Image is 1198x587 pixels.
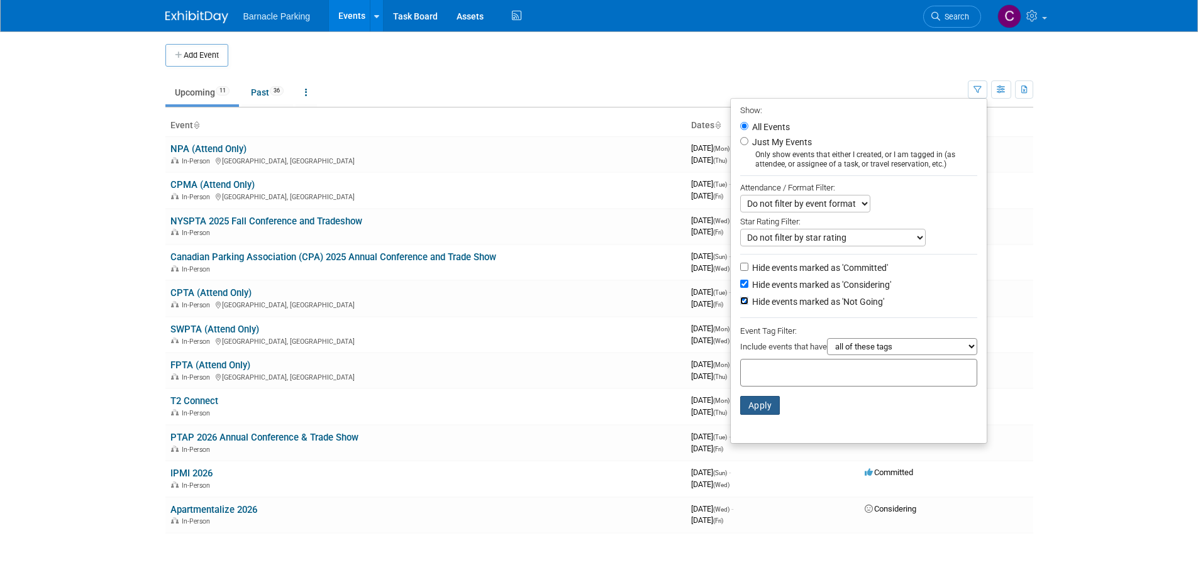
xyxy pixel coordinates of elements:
[270,86,284,96] span: 36
[170,324,259,335] a: SWPTA (Attend Only)
[182,373,214,381] span: In-Person
[729,251,731,261] span: -
[713,361,729,368] span: (Mon)
[940,12,969,21] span: Search
[740,150,977,169] div: Only show events that either I created, or I am tagged in (as attendee, or assignee of a task, or...
[750,123,790,131] label: All Events
[165,11,228,23] img: ExhibitDay
[182,446,214,454] span: In-Person
[691,432,731,441] span: [DATE]
[165,115,686,136] th: Event
[691,263,729,273] span: [DATE]
[182,517,214,525] span: In-Person
[171,409,179,415] img: In-Person Event
[713,397,729,404] span: (Mon)
[193,120,199,130] a: Sort by Event Name
[691,179,731,189] span: [DATE]
[171,301,179,307] img: In-Person Event
[691,504,733,513] span: [DATE]
[740,102,977,118] div: Show:
[170,395,218,407] a: T2 Connect
[171,157,179,163] img: In-Person Event
[713,289,727,296] span: (Tue)
[216,86,230,96] span: 11
[750,136,812,148] label: Just My Events
[997,4,1021,28] img: Courtney Daniel
[713,409,727,416] span: (Thu)
[713,265,729,272] span: (Wed)
[170,191,681,201] div: [GEOGRAPHIC_DATA], [GEOGRAPHIC_DATA]
[713,181,727,188] span: (Tue)
[243,11,311,21] span: Barnacle Parking
[691,407,727,417] span: [DATE]
[691,287,731,297] span: [DATE]
[691,216,733,225] span: [DATE]
[170,336,681,346] div: [GEOGRAPHIC_DATA], [GEOGRAPHIC_DATA]
[729,179,731,189] span: -
[865,468,913,477] span: Committed
[165,44,228,67] button: Add Event
[182,301,214,309] span: In-Person
[714,120,721,130] a: Sort by Start Date
[170,143,247,155] a: NPA (Attend Only)
[713,517,723,524] span: (Fri)
[170,179,255,190] a: CPMA (Attend Only)
[713,446,723,453] span: (Fri)
[750,261,888,274] label: Hide events marked as 'Committed'
[182,337,214,346] span: In-Person
[713,469,727,476] span: (Sun)
[740,324,977,338] div: Event Tag Filter:
[170,216,362,227] a: NYSPTA 2025 Fall Conference and Tradeshow
[740,338,977,359] div: Include events that have
[691,227,723,236] span: [DATE]
[729,287,731,297] span: -
[170,359,250,371] a: FPTA (Attend Only)
[713,301,723,308] span: (Fri)
[713,373,727,380] span: (Thu)
[182,157,214,165] span: In-Person
[740,212,977,229] div: Star Rating Filter:
[686,115,860,136] th: Dates
[740,396,780,415] button: Apply
[713,193,723,200] span: (Fri)
[182,193,214,201] span: In-Person
[865,504,916,513] span: Considering
[923,6,981,28] a: Search
[182,409,214,417] span: In-Person
[691,371,727,381] span: [DATE]
[691,299,723,309] span: [DATE]
[691,480,729,489] span: [DATE]
[691,143,733,153] span: [DATE]
[691,155,727,165] span: [DATE]
[713,217,729,224] span: (Wed)
[241,80,293,104] a: Past36
[729,432,731,441] span: -
[713,434,727,441] span: (Tue)
[691,359,733,369] span: [DATE]
[713,229,723,236] span: (Fri)
[171,446,179,452] img: In-Person Event
[691,468,731,477] span: [DATE]
[171,265,179,272] img: In-Person Event
[750,278,891,291] label: Hide events marked as 'Considering'
[170,155,681,165] div: [GEOGRAPHIC_DATA], [GEOGRAPHIC_DATA]
[170,251,496,263] a: Canadian Parking Association (CPA) 2025 Annual Conference and Trade Show
[740,180,977,195] div: Attendance / Format Filter:
[729,468,731,477] span: -
[170,504,257,515] a: Apartmentalize 2026
[171,373,179,380] img: In-Person Event
[713,506,729,513] span: (Wed)
[170,371,681,381] div: [GEOGRAPHIC_DATA], [GEOGRAPHIC_DATA]
[170,432,358,443] a: PTAP 2026 Annual Conference & Trade Show
[731,504,733,513] span: -
[691,515,723,525] span: [DATE]
[171,229,179,235] img: In-Person Event
[750,295,884,308] label: Hide events marked as 'Not Going'
[691,191,723,200] span: [DATE]
[713,326,729,332] span: (Mon)
[171,193,179,199] img: In-Person Event
[691,336,729,345] span: [DATE]
[713,337,729,344] span: (Wed)
[170,299,681,309] div: [GEOGRAPHIC_DATA], [GEOGRAPHIC_DATA]
[171,481,179,488] img: In-Person Event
